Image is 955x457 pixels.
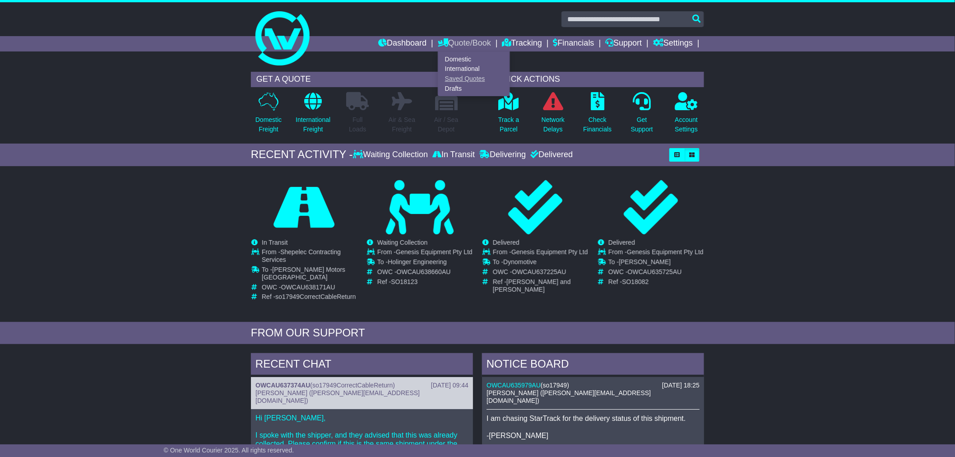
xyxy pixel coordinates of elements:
div: [DATE] 18:25 [662,382,700,389]
a: Domestic [438,54,510,64]
div: NOTICE BOARD [482,353,704,378]
span: so17949 [543,382,567,389]
span: so17949CorrectCableReturn [312,382,393,389]
div: FROM OUR SUPPORT [251,326,704,340]
td: From - [493,248,588,258]
span: OWCAU637225AU [512,268,566,275]
td: Ref - [377,278,473,286]
span: [PERSON_NAME] [619,258,671,266]
a: NetworkDelays [541,92,565,139]
td: Ref - [608,278,704,286]
div: GET A QUOTE [251,72,464,87]
span: Genesis Equipment Pty Ltd [511,248,588,256]
div: Quote/Book [438,51,510,96]
td: OWC - [377,268,473,278]
td: OWC - [262,284,357,294]
a: Saved Quotes [438,74,510,84]
span: In Transit [262,239,288,246]
a: Track aParcel [498,92,519,139]
span: [PERSON_NAME] ([PERSON_NAME][EMAIL_ADDRESS][DOMAIN_NAME]) [255,389,420,404]
td: To - [377,258,473,268]
p: Get Support [631,115,653,134]
td: From - [377,248,473,258]
span: © One World Courier 2025. All rights reserved. [164,447,294,454]
td: To - [608,258,704,268]
td: From - [262,248,357,266]
a: OWCAU635979AU [487,382,541,389]
span: [PERSON_NAME] and [PERSON_NAME] [493,278,571,293]
span: Delivered [608,239,635,246]
span: Dynomotive [503,258,537,266]
p: Network Delays [542,115,565,134]
td: OWC - [608,268,704,278]
span: Waiting Collection [377,239,428,246]
td: OWC - [493,268,588,278]
p: I am chasing StarTrack for the delivery status of this shipment. -[PERSON_NAME] [487,414,700,440]
a: Support [606,36,642,51]
span: Genesis Equipment Pty Ltd [396,248,473,256]
span: [PERSON_NAME] ([PERSON_NAME][EMAIL_ADDRESS][DOMAIN_NAME]) [487,389,651,404]
p: International Freight [296,115,330,134]
span: OWCAU638660AU [397,268,451,275]
td: From - [608,248,704,258]
span: [PERSON_NAME] Motors [GEOGRAPHIC_DATA] [262,266,345,281]
div: Delivering [477,150,528,160]
p: Check Financials [584,115,612,134]
td: To - [262,266,357,284]
a: Dashboard [378,36,427,51]
div: Waiting Collection [353,150,430,160]
td: Ref - [262,293,357,301]
span: Genesis Equipment Pty Ltd [627,248,704,256]
a: DomesticFreight [255,92,282,139]
a: OWCAU637374AU [255,382,310,389]
div: In Transit [430,150,477,160]
div: QUICK ACTIONS [491,72,704,87]
a: Tracking [502,36,542,51]
div: Delivered [528,150,573,160]
div: [DATE] 09:44 [431,382,468,389]
a: AccountSettings [675,92,699,139]
p: Air / Sea Depot [434,115,459,134]
a: GetSupport [630,92,654,139]
span: SO18082 [622,278,649,285]
p: Domestic Freight [255,115,282,134]
p: Air & Sea Freight [389,115,415,134]
span: Delivered [493,239,519,246]
td: Ref - [493,278,588,294]
a: Drafts [438,84,510,93]
a: Quote/Book [438,36,491,51]
span: Shepelec Contracting Services [262,248,341,263]
a: InternationalFreight [295,92,331,139]
a: CheckFinancials [583,92,612,139]
span: Holinger Engineering [388,258,447,266]
a: Settings [653,36,693,51]
span: OWCAU635725AU [628,268,682,275]
td: To - [493,258,588,268]
div: RECENT CHAT [251,353,473,378]
p: Full Loads [346,115,369,134]
span: SO18123 [391,278,417,285]
span: OWCAU638171AU [281,284,335,291]
div: ( ) [255,382,468,389]
div: RECENT ACTIVITY - [251,148,353,161]
p: Account Settings [675,115,698,134]
a: Financials [553,36,594,51]
div: ( ) [487,382,700,389]
a: International [438,64,510,74]
span: so17949CorrectCableReturn [275,293,356,300]
p: Track a Parcel [498,115,519,134]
